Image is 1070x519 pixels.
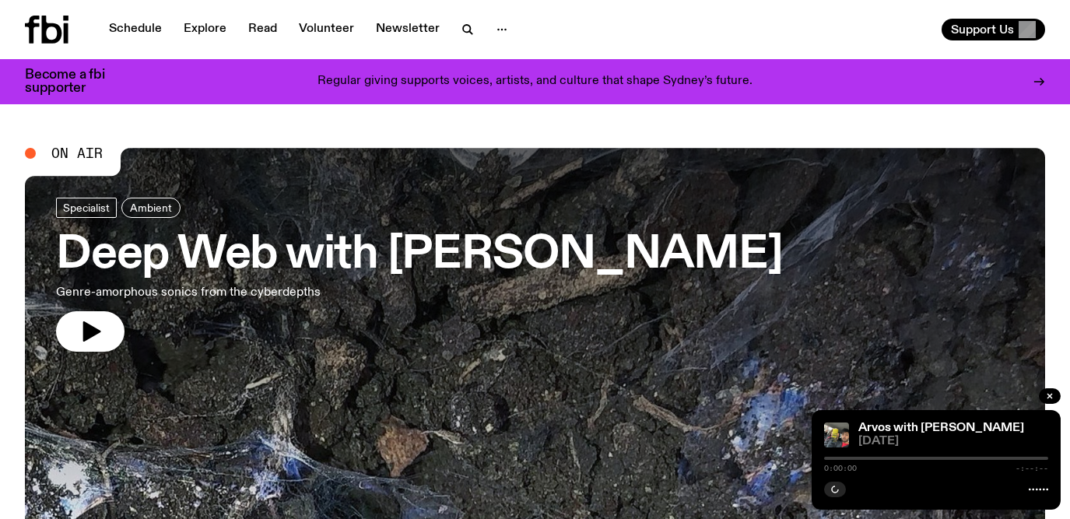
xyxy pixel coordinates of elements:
[239,19,286,40] a: Read
[25,68,125,95] h3: Become a fbi supporter
[56,198,783,352] a: Deep Web with [PERSON_NAME]Genre-amorphous sonics from the cyberdepths
[174,19,236,40] a: Explore
[100,19,171,40] a: Schedule
[63,202,110,213] span: Specialist
[56,198,117,218] a: Specialist
[317,75,753,89] p: Regular giving supports voices, artists, and culture that shape Sydney’s future.
[858,422,1024,434] a: Arvos with [PERSON_NAME]
[56,283,454,302] p: Genre-amorphous sonics from the cyberdepths
[289,19,363,40] a: Volunteer
[951,23,1014,37] span: Support Us
[51,146,103,160] span: On Air
[367,19,449,40] a: Newsletter
[121,198,181,218] a: Ambient
[858,436,1048,447] span: [DATE]
[824,465,857,472] span: 0:00:00
[1016,465,1048,472] span: -:--:--
[942,19,1045,40] button: Support Us
[130,202,172,213] span: Ambient
[56,233,783,277] h3: Deep Web with [PERSON_NAME]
